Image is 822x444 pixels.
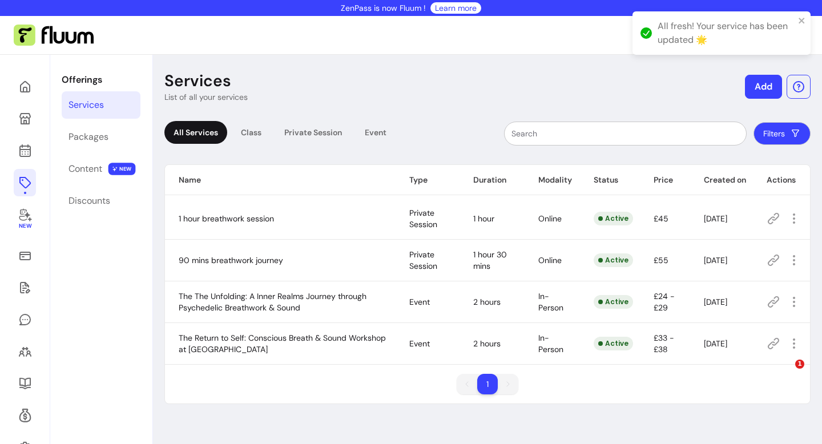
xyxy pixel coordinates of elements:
[473,213,494,224] span: 1 hour
[594,212,633,225] div: Active
[14,274,36,301] a: Waivers
[704,338,727,349] span: [DATE]
[18,223,31,230] span: New
[275,121,351,144] div: Private Session
[658,19,795,47] div: All fresh! Your service has been updated 🌟
[108,163,136,175] span: NEW
[164,121,227,144] div: All Services
[62,155,140,183] a: Content NEW
[451,368,524,400] nav: pagination navigation
[594,295,633,309] div: Active
[538,291,563,313] span: In-Person
[62,123,140,151] a: Packages
[580,165,640,195] th: Status
[14,201,36,237] a: New
[538,213,562,224] span: Online
[772,360,799,387] iframe: Intercom live chat
[795,360,804,369] span: 1
[594,337,633,350] div: Active
[473,297,501,307] span: 2 hours
[62,187,140,215] a: Discounts
[409,338,430,349] span: Event
[654,291,675,313] span: £24 - £29
[68,194,110,208] div: Discounts
[477,374,498,394] li: pagination item 1 active
[68,162,102,176] div: Content
[525,165,580,195] th: Modality
[798,16,806,25] button: close
[654,255,668,265] span: £55
[14,306,36,333] a: My Messages
[14,338,36,365] a: Clients
[179,213,274,224] span: 1 hour breathwork session
[654,333,674,354] span: £33 - £38
[62,73,140,87] p: Offerings
[341,2,426,14] p: ZenPass is now Fluum !
[704,213,727,224] span: [DATE]
[538,333,563,354] span: In-Person
[473,338,501,349] span: 2 hours
[745,75,782,99] button: Add
[62,91,140,119] a: Services
[232,121,271,144] div: Class
[594,253,633,267] div: Active
[753,165,810,195] th: Actions
[179,255,283,265] span: 90 mins breathwork journey
[654,213,668,224] span: £45
[473,249,507,271] span: 1 hour 30 mins
[704,297,727,307] span: [DATE]
[14,370,36,397] a: Resources
[179,333,386,354] span: The Return to Self: Conscious Breath & Sound Workshop at [GEOGRAPHIC_DATA]
[164,71,231,91] p: Services
[409,297,430,307] span: Event
[396,165,460,195] th: Type
[356,121,396,144] div: Event
[409,249,437,271] span: Private Session
[538,255,562,265] span: Online
[690,165,753,195] th: Created on
[435,2,477,14] a: Learn more
[460,165,525,195] th: Duration
[14,169,36,196] a: Offerings
[14,137,36,164] a: Calendar
[165,165,396,195] th: Name
[14,402,36,429] a: Refer & Earn
[511,128,739,139] input: Search
[179,291,366,313] span: The The Unfolding: A Inner Realms Journey through Psychedelic Breathwork & Sound
[68,130,108,144] div: Packages
[704,255,727,265] span: [DATE]
[14,25,94,46] img: Fluum Logo
[164,91,248,103] p: List of all your services
[14,73,36,100] a: Home
[68,98,104,112] div: Services
[753,122,811,145] button: Filters
[14,242,36,269] a: Sales
[640,165,690,195] th: Price
[409,208,437,229] span: Private Session
[14,105,36,132] a: My Page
